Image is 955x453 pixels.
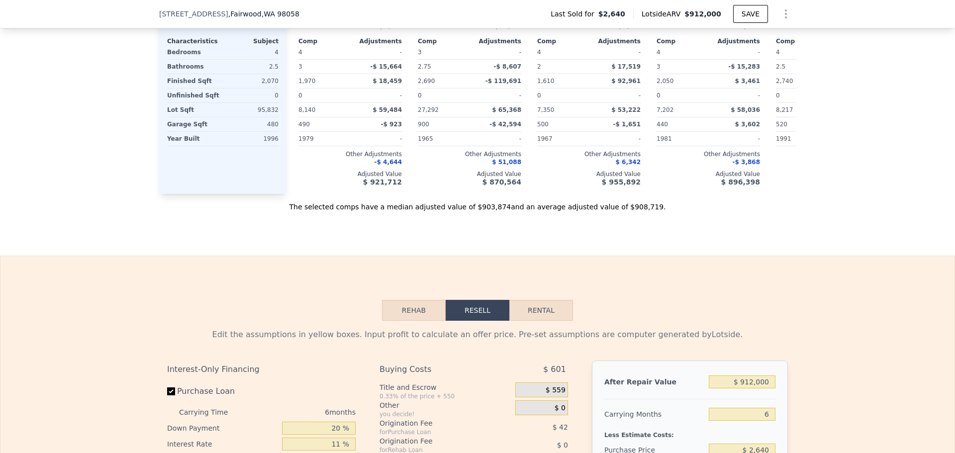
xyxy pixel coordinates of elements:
div: 1967 [537,132,587,146]
div: Adjusted Value [537,170,641,178]
span: Lotside ARV [642,9,684,19]
span: $ 65,368 [492,106,521,113]
div: - [710,45,760,59]
div: - [352,89,402,102]
span: Last Sold for [551,9,598,19]
span: $ 6,342 [616,159,641,166]
span: $ 58,036 [731,106,760,113]
div: Garage Sqft [167,117,221,131]
span: -$ 8,607 [494,63,521,70]
span: -$ 923 [381,121,402,128]
div: Comp [537,37,589,45]
div: 0.33% of the price + 550 [380,392,511,400]
div: - [710,89,760,102]
div: Origination Fee [380,418,490,428]
div: 2,070 [225,74,279,88]
div: Down Payment [167,420,278,436]
div: Carrying Time [179,404,244,420]
div: 1979 [298,132,348,146]
span: $ 53,222 [611,106,641,113]
span: 27,292 [418,106,439,113]
span: 2,690 [418,78,435,85]
input: Purchase Loan [167,387,175,395]
div: Finished Sqft [167,74,221,88]
div: - [472,45,521,59]
span: 8,140 [298,106,315,113]
button: Rehab [382,300,446,321]
div: - [591,89,641,102]
div: Buying Costs [380,361,490,378]
span: 4 [657,49,661,56]
div: 480 [225,117,279,131]
div: Lot Sqft [167,103,221,117]
div: Comp [776,37,828,45]
span: -$ 119,691 [485,78,521,85]
span: -$ 42,594 [489,121,521,128]
span: 500 [537,121,549,128]
div: - [591,45,641,59]
div: Adjustments [470,37,521,45]
div: 1965 [418,132,468,146]
div: 1996 [225,132,279,146]
div: - [710,132,760,146]
span: $2,640 [598,9,625,19]
span: $ 0 [557,441,568,449]
button: Show Options [776,4,796,24]
div: Characteristics [167,37,223,45]
button: Resell [446,300,509,321]
div: Comp [657,37,708,45]
div: 4 [225,45,279,59]
span: 3 [418,49,422,56]
span: $ 921,712 [363,178,402,186]
span: -$ 3,868 [733,159,760,166]
span: 490 [298,121,310,128]
div: Other Adjustments [776,150,879,158]
div: After Repair Value [604,373,705,391]
button: Rental [509,300,573,321]
span: -$ 15,664 [370,63,402,70]
span: 8,217 [776,106,793,113]
div: 3 [657,60,706,74]
div: Comp [298,37,350,45]
span: 1,610 [537,78,554,85]
span: 4 [298,49,302,56]
span: 2,740 [776,78,793,85]
span: $ 3,602 [735,121,760,128]
span: 7,350 [537,106,554,113]
div: Title and Escrow [380,382,511,392]
div: Unfinished Sqft [167,89,221,102]
div: for Purchase Loan [380,428,490,436]
div: Less Estimate Costs: [604,423,775,441]
div: - [591,132,641,146]
div: - [352,132,402,146]
div: Adjustments [589,37,641,45]
div: Year Built [167,132,221,146]
span: [STREET_ADDRESS] [159,9,228,19]
div: Adjusted Value [776,170,879,178]
span: $ 18,459 [373,78,402,85]
div: Adjustments [350,37,402,45]
div: 1991 [776,132,826,146]
span: $ 896,398 [721,178,760,186]
span: 900 [418,121,429,128]
span: 0 [418,92,422,99]
div: Other Adjustments [657,150,760,158]
span: 7,202 [657,106,673,113]
div: Interest-Only Financing [167,361,356,378]
span: $ 51,088 [492,159,521,166]
span: $ 559 [546,386,566,395]
span: 440 [657,121,668,128]
div: 3 [298,60,348,74]
button: SAVE [733,5,768,23]
span: $ 955,892 [602,178,641,186]
div: Adjusted Value [298,170,402,178]
div: - [472,89,521,102]
label: Purchase Loan [167,382,278,400]
span: $ 17,519 [611,63,641,70]
span: $ 601 [543,361,566,378]
div: Adjustments [708,37,760,45]
span: $ 59,484 [373,106,402,113]
span: 1,970 [298,78,315,85]
div: Subject [223,37,279,45]
span: $ 3,461 [735,78,760,85]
